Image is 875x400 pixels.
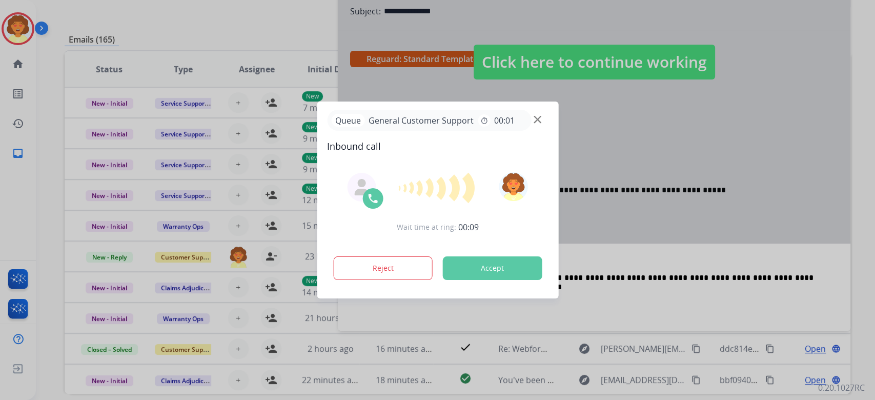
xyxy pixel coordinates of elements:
[480,116,488,125] mat-icon: timer
[818,382,865,394] p: 0.20.1027RC
[364,114,478,127] span: General Customer Support
[333,256,433,280] button: Reject
[442,256,542,280] button: Accept
[534,116,541,124] img: close-button
[499,172,528,201] img: avatar
[367,192,379,205] img: call-icon
[327,139,548,153] span: Inbound call
[353,179,370,195] img: agent-avatar
[397,222,456,232] span: Wait time at ring:
[331,114,364,127] p: Queue
[458,221,479,233] span: 00:09
[494,114,515,127] span: 00:01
